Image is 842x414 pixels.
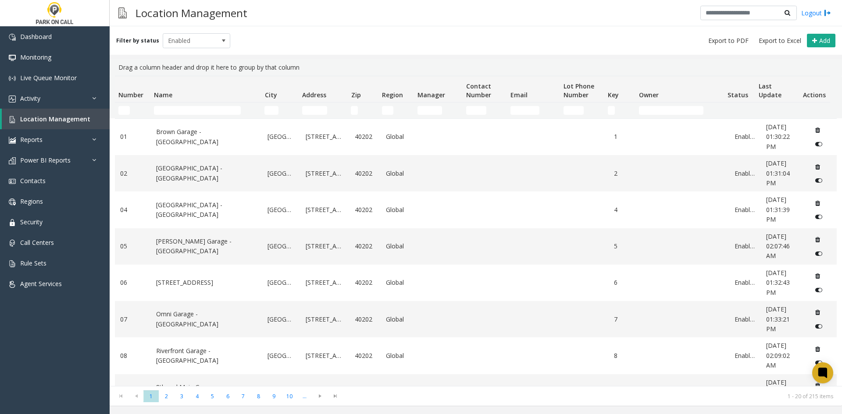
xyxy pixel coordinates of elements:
a: Enabled [735,205,755,215]
td: Email Filter [507,103,560,118]
span: Manager [417,91,445,99]
th: Actions [799,76,830,103]
span: Page 3 [174,390,189,402]
img: 'icon' [9,178,16,185]
span: Agent Services [20,280,62,288]
span: Number [118,91,143,99]
span: Page 9 [266,390,282,402]
span: Dashboard [20,32,52,41]
input: Contact Number Filter [466,106,487,115]
a: [STREET_ADDRESS] [306,351,344,361]
a: [DATE] 02:07:46 AM [766,232,800,261]
a: 40202 [355,315,375,324]
span: Page 7 [235,390,251,402]
div: Data table [110,76,842,386]
button: Disable [811,173,827,188]
a: [STREET_ADDRESS] [306,205,344,215]
span: Enabled [163,34,217,48]
a: [STREET_ADDRESS] [306,169,344,178]
input: Owner Filter [639,106,704,115]
span: [DATE] 02:07:46 AM [766,232,790,260]
a: 8 [614,351,635,361]
a: Omni Garage - [GEOGRAPHIC_DATA] [156,309,257,329]
button: Delete [811,379,825,393]
a: Location Management [2,109,110,129]
span: Zip [351,91,361,99]
input: Address Filter [302,106,327,115]
button: Add [807,34,835,48]
button: Disable [811,356,827,370]
button: Disable [811,319,827,333]
a: 07 [120,315,146,324]
a: [GEOGRAPHIC_DATA] [268,205,295,215]
a: Global [386,132,411,142]
span: Power BI Reports [20,156,71,164]
a: [GEOGRAPHIC_DATA] [268,315,295,324]
a: [DATE] 01:31:39 PM [766,195,800,224]
a: Enabled [735,241,755,251]
button: Export to PDF [705,35,752,47]
input: Zip Filter [351,106,358,115]
span: Regions [20,197,43,205]
a: [GEOGRAPHIC_DATA] [268,351,295,361]
span: Go to the next page [312,390,328,402]
a: Logout [801,8,831,18]
a: Global [386,315,411,324]
a: Enabled [735,132,755,142]
a: [DATE] 01:31:04 PM [766,159,800,188]
input: Manager Filter [417,106,442,115]
a: Enabled [735,315,755,324]
span: [DATE] 01:32:43 PM [766,269,790,297]
td: Lot Phone Number Filter [560,103,604,118]
button: Delete [811,305,825,319]
kendo-pager-info: 1 - 20 of 215 items [348,393,833,400]
span: [DATE] 01:33:21 PM [766,305,790,333]
a: Global [386,241,411,251]
td: Contact Number Filter [463,103,507,118]
span: Lot Phone Number [564,82,594,99]
input: Region Filter [382,106,393,115]
img: 'icon' [9,96,16,103]
span: Reports [20,135,43,144]
a: [GEOGRAPHIC_DATA] [268,241,295,251]
a: 5 [614,241,635,251]
button: Disable [811,246,827,260]
td: Actions Filter [799,103,830,118]
input: Name Filter [154,106,241,115]
img: 'icon' [9,116,16,123]
img: 'icon' [9,281,16,288]
button: Disable [811,283,827,297]
a: Riverfront Garage - [GEOGRAPHIC_DATA] [156,346,257,366]
a: [DATE] 01:32:43 PM [766,268,800,297]
img: 'icon' [9,198,16,205]
span: Email [510,91,528,99]
span: Owner [639,91,659,99]
a: [DATE] 02:09:02 AM [766,341,800,370]
button: Delete [811,269,825,283]
span: Go to the last page [329,393,341,400]
span: Page 1 [143,390,159,402]
span: Address [302,91,326,99]
a: 6 [614,278,635,287]
td: City Filter [261,103,299,118]
td: Key Filter [604,103,635,118]
span: [DATE] 01:31:39 PM [766,195,790,223]
button: Delete [811,159,825,173]
a: 4 [614,205,635,215]
span: [DATE] 01:31:04 PM [766,159,790,187]
img: 'icon' [9,260,16,267]
td: Name Filter [150,103,261,118]
a: 02 [120,169,146,178]
span: Export to Excel [759,36,801,45]
span: Page 10 [282,390,297,402]
div: Drag a column header and drop it here to group by that column [115,59,837,76]
a: Brown Garage - [GEOGRAPHIC_DATA] [156,127,257,147]
a: 40202 [355,132,375,142]
button: Disable [811,137,827,151]
th: Status [724,76,755,103]
input: Lot Phone Number Filter [564,106,584,115]
span: Contacts [20,177,46,185]
a: [STREET_ADDRESS] [306,278,344,287]
button: Delete [811,123,825,137]
a: Enabled [735,278,755,287]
